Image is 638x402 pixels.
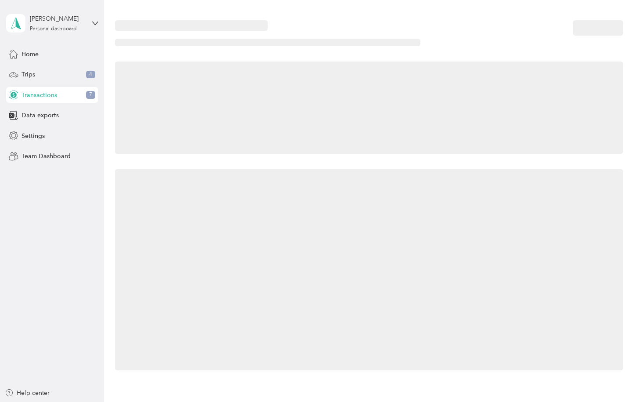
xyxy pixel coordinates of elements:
span: Settings [22,131,45,141]
span: Home [22,50,39,59]
span: Transactions [22,91,57,100]
button: Help center [5,388,50,398]
div: Personal dashboard [30,26,77,32]
span: Trips [22,70,35,79]
span: Team Dashboard [22,152,71,161]
span: 7 [86,91,95,99]
div: [PERSON_NAME] [30,14,85,23]
span: 4 [86,71,95,79]
span: Data exports [22,111,59,120]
